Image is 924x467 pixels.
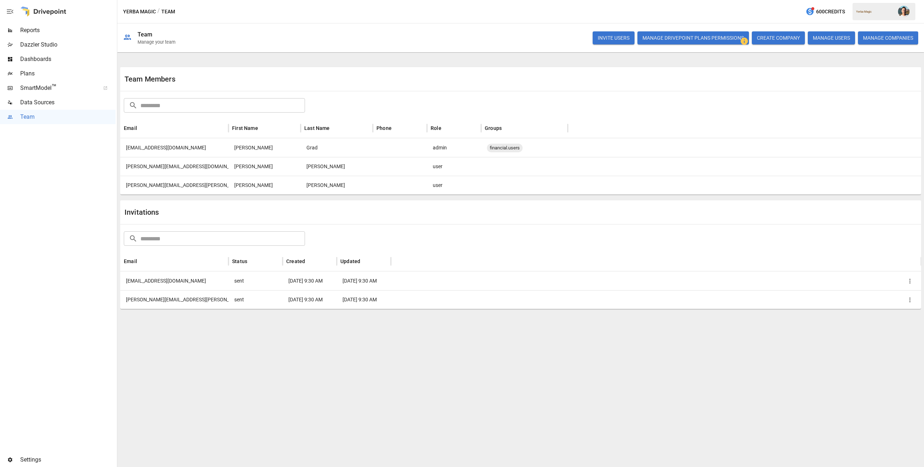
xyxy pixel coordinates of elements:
[283,271,337,290] div: 9/9/25 9:30 AM
[20,55,115,64] span: Dashboards
[124,125,137,131] div: Email
[20,98,115,107] span: Data Sources
[502,123,513,133] button: Sort
[442,123,452,133] button: Sort
[228,290,283,309] div: sent
[808,31,855,44] button: MANAGE USERS
[120,138,228,157] div: cam@yerbamagic.com
[138,39,175,45] div: Manage your team
[340,258,360,264] div: Updated
[228,157,301,176] div: Colin
[124,258,137,264] div: Email
[487,139,523,157] span: financial.users
[306,256,316,266] button: Sort
[331,123,341,133] button: Sort
[301,176,373,195] div: Loewen
[138,123,148,133] button: Sort
[431,125,441,131] div: Role
[427,138,481,157] div: admin
[120,157,228,176] div: colin@brainista.com
[20,40,115,49] span: Dazzler Studio
[157,7,160,16] div: /
[20,113,115,121] span: Team
[228,271,283,290] div: sent
[286,258,305,264] div: Created
[120,176,228,195] div: dave.loewen@yerbamagic.com
[20,26,115,35] span: Reports
[361,256,371,266] button: Sort
[125,75,521,83] div: Team Members
[248,256,258,266] button: Sort
[816,7,845,16] span: 600 Credits
[637,31,749,44] button: Manage Drivepoint Plans Permissions
[337,271,391,290] div: 9/9/25 9:30 AM
[138,256,148,266] button: Sort
[259,123,269,133] button: Sort
[337,290,391,309] div: 9/9/25 9:30 AM
[232,125,258,131] div: First Name
[20,69,115,78] span: Plans
[752,31,805,44] button: CREATE COMPANY
[485,125,502,131] div: Groups
[138,31,153,38] div: Team
[125,208,521,217] div: Invitations
[228,176,301,195] div: David
[301,138,373,157] div: Grad
[301,157,373,176] div: Fiala
[120,271,228,290] div: laarni@yerbamagic.com
[228,138,301,157] div: Cameron
[376,125,392,131] div: Phone
[593,31,635,44] button: INVITE USERS
[392,123,402,133] button: Sort
[283,290,337,309] div: 9/9/25 9:30 AM
[427,176,481,195] div: user
[20,455,115,464] span: Settings
[20,84,95,92] span: SmartModel
[120,290,228,309] div: patrick.mcguire@brainista.com
[232,258,247,264] div: Status
[123,7,156,16] button: Yerba Magic
[427,157,481,176] div: user
[52,83,57,92] span: ™
[856,10,894,13] div: Yerba Magic
[803,5,848,18] button: 600Credits
[858,31,918,44] button: MANAGE COMPANIES
[304,125,330,131] div: Last Name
